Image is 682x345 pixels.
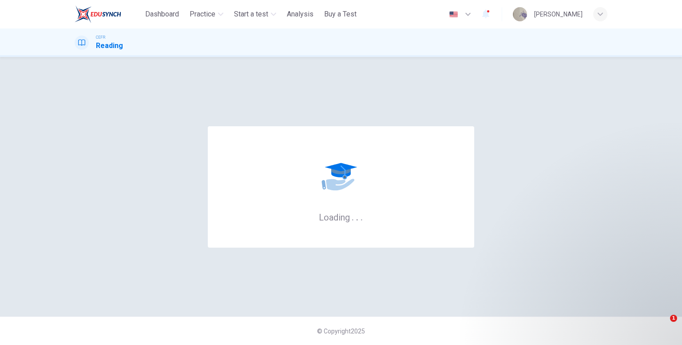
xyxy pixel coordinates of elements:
span: 1 [670,315,677,322]
button: Dashboard [142,6,182,22]
button: Practice [186,6,227,22]
div: [PERSON_NAME] [534,9,583,20]
span: Analysis [287,9,313,20]
h6: . [360,209,363,224]
button: Analysis [283,6,317,22]
span: Start a test [234,9,268,20]
img: ELTC logo [75,5,121,23]
span: Dashboard [145,9,179,20]
img: en [448,11,459,18]
span: Buy a Test [324,9,357,20]
span: © Copyright 2025 [317,328,365,335]
button: Buy a Test [321,6,360,22]
h6: . [356,209,359,224]
span: CEFR [96,34,105,40]
a: ELTC logo [75,5,142,23]
iframe: Intercom live chat [652,315,673,336]
img: Profile picture [513,7,527,21]
h6: . [351,209,354,224]
h6: Loading [319,211,363,223]
span: Practice [190,9,215,20]
h1: Reading [96,40,123,51]
button: Start a test [230,6,280,22]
